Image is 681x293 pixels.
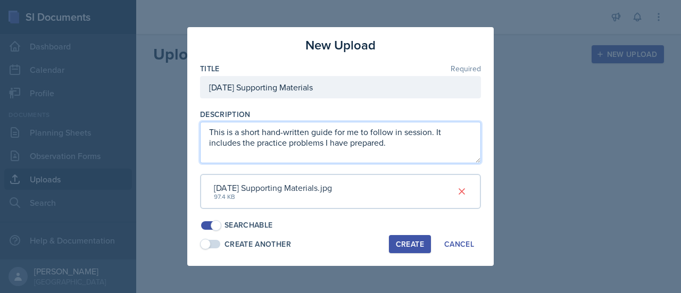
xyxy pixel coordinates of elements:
label: Title [200,63,220,74]
div: Searchable [225,220,273,231]
button: Create [389,235,431,253]
button: Cancel [437,235,481,253]
span: Required [451,65,481,72]
div: 97.4 KB [214,192,332,202]
h3: New Upload [305,36,376,55]
div: Create [396,240,424,248]
label: Description [200,109,251,120]
input: Enter title [200,76,481,98]
div: Cancel [444,240,474,248]
div: Create Another [225,239,291,250]
div: [DATE] Supporting Materials.jpg [214,181,332,194]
